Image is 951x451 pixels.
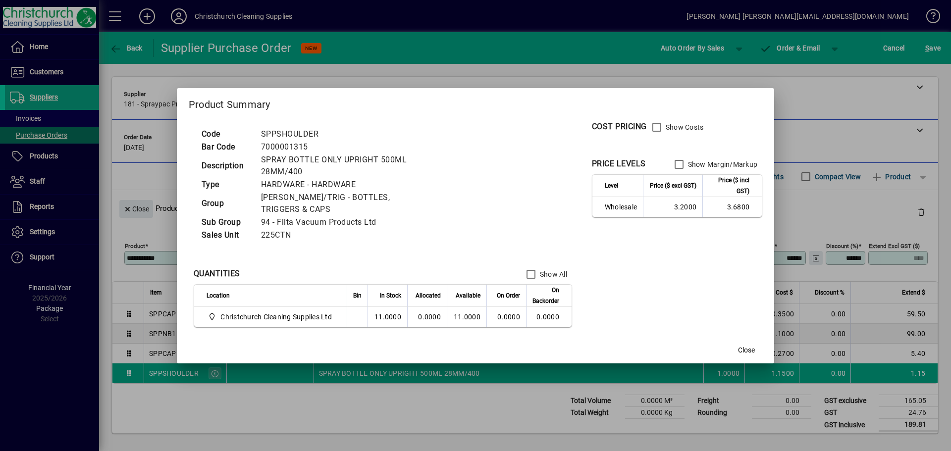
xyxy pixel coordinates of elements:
[526,307,572,327] td: 0.0000
[605,202,637,212] span: Wholesale
[407,307,447,327] td: 0.0000
[643,197,702,217] td: 3.2000
[709,175,749,197] span: Price ($ incl GST)
[207,311,336,323] span: Christchurch Cleaning Supplies Ltd
[256,178,436,191] td: HARDWARE - HARDWARE
[256,216,436,229] td: 94 - Filta Vacuum Products Ltd
[368,307,407,327] td: 11.0000
[738,345,755,355] span: Close
[380,290,401,301] span: In Stock
[197,178,256,191] td: Type
[220,312,332,322] span: Christchurch Cleaning Supplies Ltd
[532,285,559,306] span: On Backorder
[197,229,256,242] td: Sales Unit
[197,141,256,153] td: Bar Code
[256,153,436,178] td: SPRAY BOTTLE ONLY UPRIGHT 500ML 28MM/400
[497,313,520,321] span: 0.0000
[256,141,436,153] td: 7000001315
[207,290,230,301] span: Location
[197,216,256,229] td: Sub Group
[538,269,567,279] label: Show All
[497,290,520,301] span: On Order
[456,290,480,301] span: Available
[197,191,256,216] td: Group
[605,180,618,191] span: Level
[592,121,647,133] div: COST PRICING
[256,229,436,242] td: 225CTN
[177,88,774,117] h2: Product Summary
[256,128,436,141] td: SPPSHOULDER
[686,159,758,169] label: Show Margin/Markup
[664,122,704,132] label: Show Costs
[702,197,762,217] td: 3.6800
[256,191,436,216] td: [PERSON_NAME]/TRIG - BOTTLES, TRIGGERS & CAPS
[353,290,362,301] span: Bin
[731,342,762,359] button: Close
[592,158,646,170] div: PRICE LEVELS
[650,180,696,191] span: Price ($ excl GST)
[197,128,256,141] td: Code
[197,153,256,178] td: Description
[447,307,486,327] td: 11.0000
[416,290,441,301] span: Allocated
[194,268,240,280] div: QUANTITIES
